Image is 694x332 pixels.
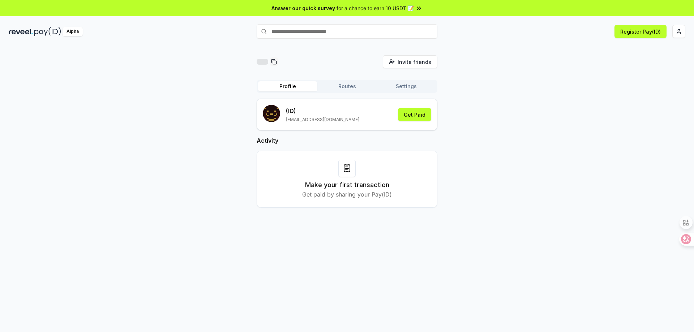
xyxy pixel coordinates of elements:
[317,81,377,91] button: Routes
[258,81,317,91] button: Profile
[302,190,392,199] p: Get paid by sharing your Pay(ID)
[63,27,83,36] div: Alpha
[383,55,437,68] button: Invite friends
[271,4,335,12] span: Answer our quick survey
[614,25,667,38] button: Register Pay(ID)
[337,4,414,12] span: for a chance to earn 10 USDT 📝
[34,27,61,36] img: pay_id
[286,107,359,115] p: (ID)
[257,136,437,145] h2: Activity
[377,81,436,91] button: Settings
[9,27,33,36] img: reveel_dark
[398,108,431,121] button: Get Paid
[305,180,389,190] h3: Make your first transaction
[286,117,359,122] p: [EMAIL_ADDRESS][DOMAIN_NAME]
[398,58,431,66] span: Invite friends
